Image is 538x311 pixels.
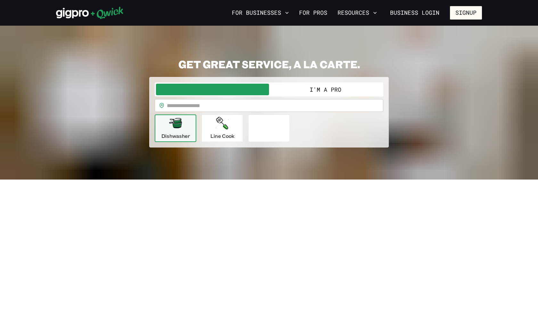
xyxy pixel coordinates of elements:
button: I'm a Pro [269,84,382,95]
button: Signup [450,6,482,20]
button: Dishwasher [155,114,196,142]
h2: GET GREAT SERVICE, A LA CARTE. [149,58,389,71]
button: For Businesses [229,7,291,18]
a: Business Login [385,6,445,20]
button: Resources [335,7,379,18]
button: I'm a Business [156,84,269,95]
p: Line Cook [210,132,234,140]
a: For Pros [297,7,330,18]
button: Line Cook [201,114,243,142]
p: Dishwasher [161,132,190,140]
